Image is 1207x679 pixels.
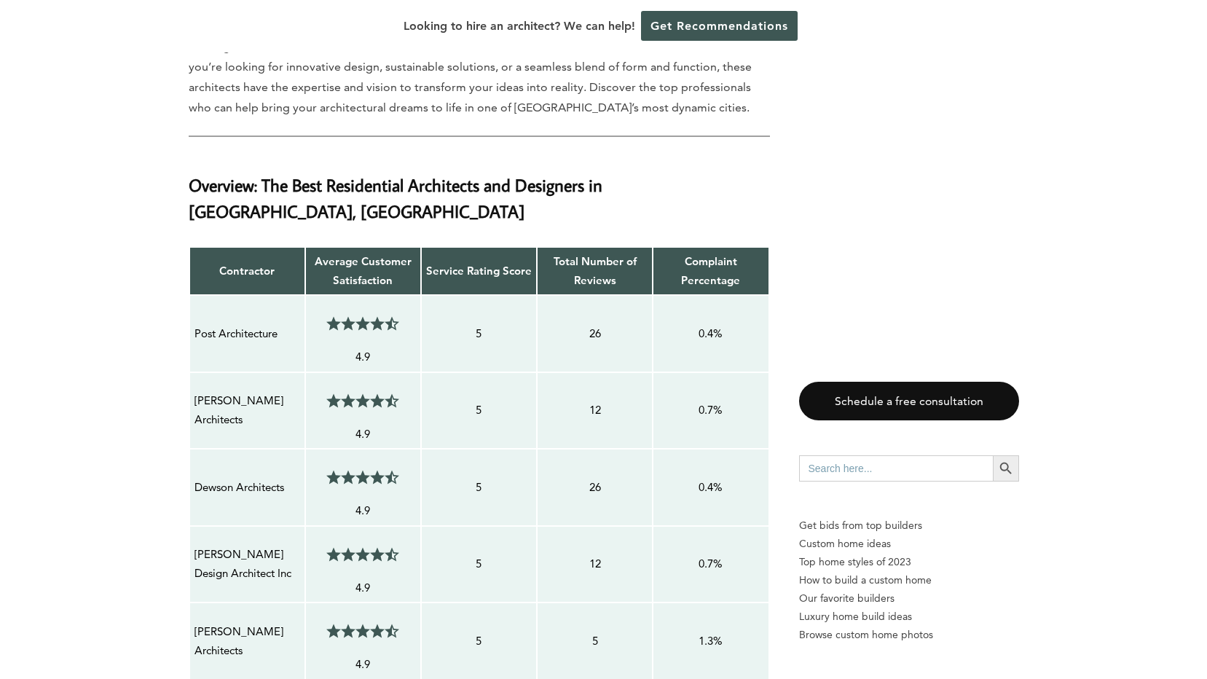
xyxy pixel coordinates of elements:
[542,324,648,343] p: 26
[799,589,1019,608] a: Our favorite builders
[310,348,416,366] p: 4.9
[542,401,648,420] p: 12
[542,478,648,497] p: 26
[799,553,1019,571] a: Top home styles of 2023
[641,11,798,41] a: Get Recommendations
[189,39,764,114] span: In this guide, we’ve curated a list of some of the best residential architects in [GEOGRAPHIC_DAT...
[799,382,1019,420] a: Schedule a free consultation
[189,154,770,224] h3: Overview: The Best Residential Architects and Designers in [GEOGRAPHIC_DATA], [GEOGRAPHIC_DATA]
[927,574,1190,662] iframe: Drift Widget Chat Controller
[554,254,637,287] strong: Total Number of Reviews
[658,554,763,573] p: 0.7%
[658,478,763,497] p: 0.4%
[194,622,300,661] p: [PERSON_NAME] Architects
[426,554,532,573] p: 5
[194,545,300,584] p: [PERSON_NAME] Design Architect Inc
[194,478,300,497] p: Dewson Architects
[426,632,532,651] p: 5
[194,391,300,430] p: [PERSON_NAME] Architects
[799,626,1019,644] a: Browse custom home photos
[681,254,740,287] strong: Complaint Percentage
[194,324,300,343] p: Post Architecture
[426,324,532,343] p: 5
[799,571,1019,589] a: How to build a custom home
[799,608,1019,626] a: Luxury home build ideas
[315,254,412,287] strong: Average Customer Satisfaction
[658,401,763,420] p: 0.7%
[310,425,416,444] p: 4.9
[799,535,1019,553] a: Custom home ideas
[310,501,416,520] p: 4.9
[426,401,532,420] p: 5
[310,578,416,597] p: 4.9
[426,264,532,278] strong: Service Rating Score
[542,554,648,573] p: 12
[799,455,993,482] input: Search here...
[998,460,1014,476] svg: Search
[658,324,763,343] p: 0.4%
[542,632,648,651] p: 5
[219,264,275,278] strong: Contractor
[426,478,532,497] p: 5
[799,517,1019,535] p: Get bids from top builders
[310,655,416,674] p: 4.9
[658,632,763,651] p: 1.3%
